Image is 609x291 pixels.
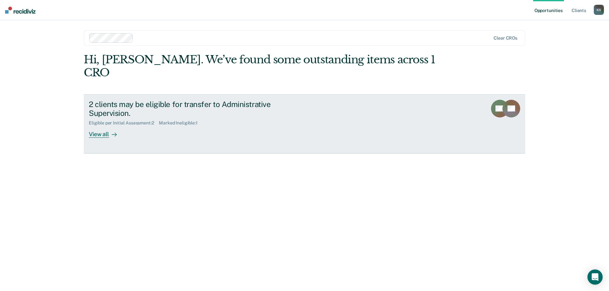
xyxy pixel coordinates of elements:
img: Recidiviz [5,7,36,14]
div: Open Intercom Messenger [587,269,603,285]
div: Clear CROs [494,35,517,41]
button: KS [594,5,604,15]
div: Marked Ineligible : 1 [159,120,202,126]
div: 2 clients may be eligible for transfer to Administrative Supervision. [89,100,311,118]
div: View all [89,126,124,138]
div: Eligible per Initial Assessment : 2 [89,120,159,126]
a: 2 clients may be eligible for transfer to Administrative Supervision.Eligible per Initial Assessm... [84,94,525,154]
div: Hi, [PERSON_NAME]. We’ve found some outstanding items across 1 CRO [84,53,437,79]
div: K S [594,5,604,15]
